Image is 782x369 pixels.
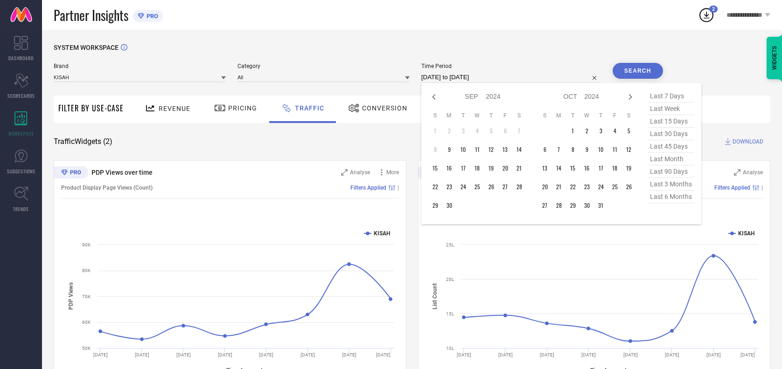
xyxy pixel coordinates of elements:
th: Monday [442,112,456,119]
div: Next month [625,91,636,102]
text: 25L [446,242,454,247]
td: Tue Oct 22 2024 [566,180,580,194]
span: PDP Views over time [91,169,153,176]
td: Fri Sep 20 2024 [498,161,512,175]
th: Saturday [622,112,636,119]
span: SCORECARDS [7,92,35,99]
td: Thu Oct 03 2024 [594,124,608,138]
td: Sat Oct 05 2024 [622,124,636,138]
text: [DATE] [623,352,637,357]
text: [DATE] [376,352,391,357]
td: Fri Oct 18 2024 [608,161,622,175]
text: 50K [82,346,91,351]
div: Previous month [428,91,440,102]
span: | [398,184,399,191]
text: KISAH [374,230,390,237]
tspan: PDP Views [68,282,74,310]
th: Friday [498,112,512,119]
span: last 45 days [648,140,694,153]
td: Tue Oct 01 2024 [566,124,580,138]
td: Fri Sep 27 2024 [498,180,512,194]
span: SYSTEM WORKSPACE [54,44,119,51]
td: Thu Sep 19 2024 [484,161,498,175]
th: Thursday [484,112,498,119]
th: Sunday [538,112,552,119]
td: Sat Sep 21 2024 [512,161,526,175]
td: Thu Sep 05 2024 [484,124,498,138]
td: Sun Sep 08 2024 [428,143,442,157]
span: DOWNLOAD [733,137,763,146]
text: [DATE] [706,352,721,357]
text: [DATE] [259,352,273,357]
text: [DATE] [664,352,679,357]
text: [DATE] [540,352,554,357]
span: last 7 days [648,90,694,102]
span: last 3 months [648,178,694,191]
td: Thu Oct 10 2024 [594,143,608,157]
td: Sun Sep 22 2024 [428,180,442,194]
th: Tuesday [566,112,580,119]
td: Tue Sep 17 2024 [456,161,470,175]
text: 90K [82,242,91,247]
td: Sat Sep 14 2024 [512,143,526,157]
span: last 6 months [648,191,694,203]
span: last 15 days [648,115,694,128]
text: [DATE] [581,352,596,357]
span: Analyse [743,169,763,176]
text: [DATE] [93,352,108,357]
td: Mon Sep 23 2024 [442,180,456,194]
td: Fri Oct 04 2024 [608,124,622,138]
td: Sun Sep 15 2024 [428,161,442,175]
td: Wed Oct 02 2024 [580,124,594,138]
td: Wed Sep 18 2024 [470,161,484,175]
text: 10L [446,346,454,351]
span: last 30 days [648,128,694,140]
td: Sun Oct 06 2024 [538,143,552,157]
span: Brand [54,63,226,69]
span: last 90 days [648,165,694,178]
td: Sun Sep 01 2024 [428,124,442,138]
span: Time Period [421,63,601,69]
td: Mon Oct 21 2024 [552,180,566,194]
td: Fri Sep 06 2024 [498,124,512,138]
td: Tue Sep 10 2024 [456,143,470,157]
th: Wednesday [580,112,594,119]
svg: Zoom [341,169,348,176]
td: Fri Oct 25 2024 [608,180,622,194]
text: 20L [446,277,454,282]
td: Wed Oct 16 2024 [580,161,594,175]
span: Filter By Use-Case [58,102,124,114]
td: Fri Sep 13 2024 [498,143,512,157]
th: Sunday [428,112,442,119]
div: Open download list [698,7,715,23]
th: Friday [608,112,622,119]
td: Tue Oct 08 2024 [566,143,580,157]
td: Sat Oct 26 2024 [622,180,636,194]
span: last month [648,153,694,165]
th: Saturday [512,112,526,119]
span: Revenue [159,105,190,112]
td: Thu Oct 31 2024 [594,198,608,212]
span: Conversion [362,104,407,112]
div: Premium [418,166,453,180]
text: 60K [82,320,91,325]
td: Wed Sep 11 2024 [470,143,484,157]
text: 80K [82,268,91,273]
text: [DATE] [342,352,356,357]
text: [DATE] [456,352,471,357]
td: Sun Oct 13 2024 [538,161,552,175]
td: Sat Sep 28 2024 [512,180,526,194]
span: Traffic [295,104,324,112]
tspan: List Count [432,283,438,309]
td: Wed Sep 04 2024 [470,124,484,138]
span: Analyse [350,169,370,176]
td: Mon Sep 30 2024 [442,198,456,212]
span: | [761,184,763,191]
span: Product Display Page Views (Count) [61,184,153,191]
th: Thursday [594,112,608,119]
td: Mon Oct 07 2024 [552,143,566,157]
td: Tue Oct 29 2024 [566,198,580,212]
td: Sun Oct 20 2024 [538,180,552,194]
td: Fri Oct 11 2024 [608,143,622,157]
text: KISAH [738,230,754,237]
